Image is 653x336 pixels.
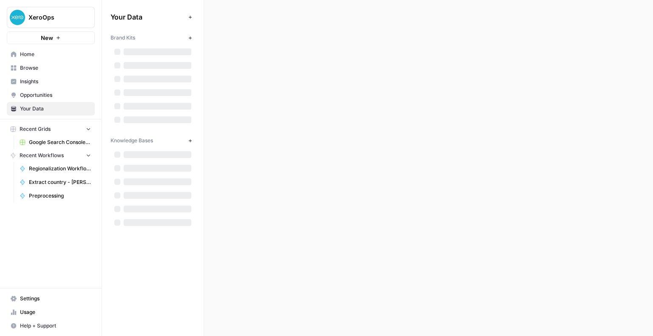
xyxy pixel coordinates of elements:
a: Home [7,48,95,61]
span: Your Data [20,105,91,113]
button: Recent Workflows [7,149,95,162]
span: XeroOps [28,13,80,22]
a: Opportunities [7,88,95,102]
span: Insights [20,78,91,85]
span: Opportunities [20,91,91,99]
img: XeroOps Logo [10,10,25,25]
a: Browse [7,61,95,75]
span: Home [20,51,91,58]
span: Recent Grids [20,125,51,133]
span: Recent Workflows [20,152,64,159]
span: Settings [20,295,91,302]
button: Workspace: XeroOps [7,7,95,28]
a: Your Data [7,102,95,116]
span: Brand Kits [111,34,135,42]
a: Usage [7,305,95,319]
span: Your Data [111,12,185,22]
span: Usage [20,308,91,316]
span: Preprocessing [29,192,91,200]
a: Extract country - [PERSON_NAME] [16,175,95,189]
button: New [7,31,95,44]
span: New [41,34,53,42]
span: Knowledge Bases [111,137,153,144]
a: Google Search Console - [URL][DOMAIN_NAME] [16,136,95,149]
button: Help + Support [7,319,95,333]
a: Preprocessing [16,189,95,203]
button: Recent Grids [7,123,95,136]
a: Regionalization Workflow Test 1 [16,162,95,175]
span: Regionalization Workflow Test 1 [29,165,91,172]
a: Insights [7,75,95,88]
span: Help + Support [20,322,91,330]
span: Google Search Console - [URL][DOMAIN_NAME] [29,138,91,146]
a: Settings [7,292,95,305]
span: Browse [20,64,91,72]
span: Extract country - [PERSON_NAME] [29,178,91,186]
